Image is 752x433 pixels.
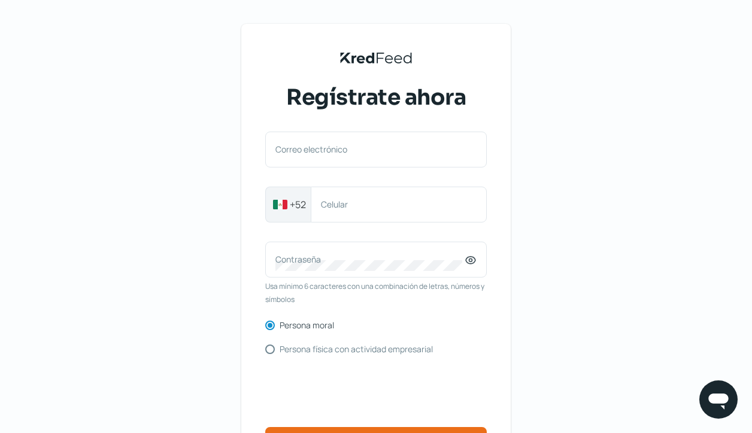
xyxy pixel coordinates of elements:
[321,199,465,210] label: Celular
[706,388,730,411] img: chatIcon
[285,368,467,415] iframe: reCAPTCHA
[280,345,433,353] label: Persona física con actividad empresarial
[265,280,487,306] span: Usa mínimo 6 caracteres con una combinación de letras, números y símbolos
[275,254,465,265] label: Contraseña
[275,144,465,155] label: Correo electrónico
[280,321,334,330] label: Persona moral
[290,197,306,212] span: +52
[286,83,466,112] span: Regístrate ahora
